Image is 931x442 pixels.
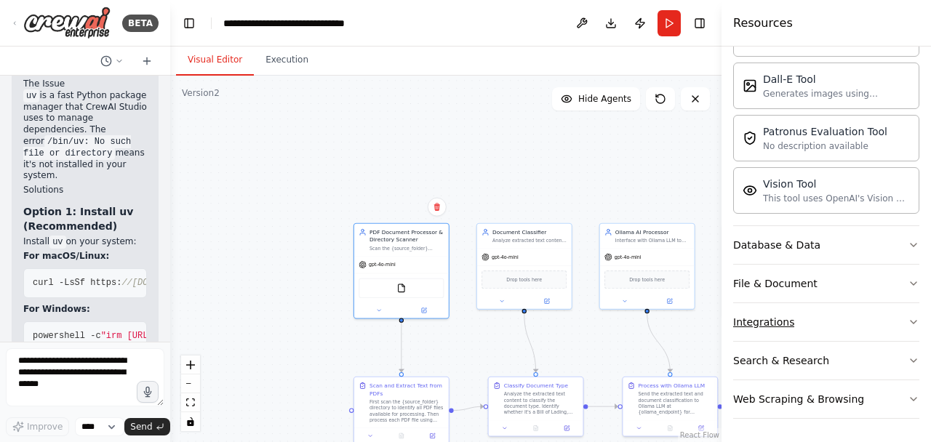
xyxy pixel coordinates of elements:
span: gpt-4o-mini [369,262,396,268]
div: Ollama AI Processor [615,228,690,236]
g: Edge from 323aa5be-374d-43e2-8d40-e1f58854d861 to 442cb3bf-7610-467a-b4fc-ac3fbc4bdbcc [398,323,406,372]
strong: For macOS/Linux: [23,251,109,261]
div: Process with Ollama LLM [639,382,706,390]
button: zoom in [181,355,200,374]
div: Generates images using OpenAI's Dall-E model. [763,88,910,100]
button: No output available [654,424,687,433]
a: React Flow attribution [680,431,719,439]
div: Scan the {source_folder} directory for PDF files, process each PDF using OCR techniques to extrac... [369,245,444,251]
div: Classify Document TypeAnalyze the extracted text content to classify the document type. Identify ... [488,377,584,437]
span: Send [130,421,152,433]
div: Scan and Extract Text from PDFs [369,382,444,397]
button: Open in side panel [419,431,445,441]
button: Execution [254,45,320,76]
button: Web Scraping & Browsing [733,380,919,418]
div: Patronus Evaluation Tool [763,124,887,139]
g: Edge from a84877c2-cf83-4d9c-8819-94e26d474b60 to cdf55e7c-1ada-4765-af26-1f2c474efbd5 [588,403,618,411]
button: Send [124,418,169,435]
div: Process with Ollama LLMSend the extracted text and document classification to Ollama LLM at {olla... [622,377,718,437]
div: Analyze extracted text content and accurately classify documents into types: Bill of Lading, Invo... [492,238,567,244]
div: Document ClassifierAnalyze extracted text content and accurately classify documents into types: B... [476,223,572,310]
span: Improve [27,421,63,433]
div: File & Document [733,276,818,291]
button: Delete node [428,198,447,217]
img: Logo [23,7,111,39]
button: Switch to previous chat [95,52,129,70]
div: Classify Document Type [504,382,568,390]
h3: Option 1: Install uv (Recommended) [23,204,147,233]
button: Database & Data [733,226,919,264]
div: Search & Research [733,353,829,368]
button: Visual Editor [176,45,254,76]
button: File & Document [733,265,919,302]
button: Open in side panel [554,424,580,433]
div: Database & Data [733,238,820,252]
g: Edge from cf29375a-2d8e-4cf9-a8a8-c759871665ca to a84877c2-cf83-4d9c-8819-94e26d474b60 [520,313,539,372]
nav: breadcrumb [223,16,387,31]
button: Start a new chat [135,52,159,70]
code: uv [49,236,65,249]
div: No description available [763,140,887,152]
button: Hide Agents [552,87,640,110]
strong: For Windows: [23,304,90,314]
div: First scan the {source_folder} directory to identify all PDF files available for processing. Then... [369,398,444,423]
span: Hide Agents [578,93,631,105]
button: toggle interactivity [181,412,200,431]
span: Drop tools here [506,276,542,284]
p: is a fast Python package manager that CrewAI Studio uses to manage dependencies. The error means ... [23,90,147,182]
h2: Solutions [23,185,147,196]
div: PDF Document Processor & Directory ScannerScan the {source_folder} directory for PDF files, proce... [353,223,449,319]
button: Integrations [733,303,919,341]
h4: Resources [733,15,793,32]
button: Open in side panel [688,424,714,433]
div: BETA [122,15,159,32]
div: Version 2 [182,87,220,99]
img: VisionTool [743,183,757,198]
button: No output available [519,424,552,433]
button: No output available [385,431,418,441]
div: Vision Tool [763,177,910,191]
div: React Flow controls [181,355,200,431]
div: Send the extracted text and document classification to Ollama LLM at {ollama_endpoint} for intell... [639,391,713,416]
button: Search & Research [733,342,919,379]
div: Interface with Ollama LLM to intelligently process extracted text and generate structured data ex... [615,238,690,244]
button: Click to speak your automation idea [137,381,159,403]
button: Improve [6,417,69,436]
span: gpt-4o-mini [615,254,642,260]
div: Analyze the extracted text content to classify the document type. Identify whether it's a Bill of... [504,391,578,416]
div: Document Classifier [492,228,567,236]
img: PatronusEvalTool [743,131,757,145]
div: Ollama AI ProcessorInterface with Ollama LLM to intelligently process extracted text and generate... [599,223,695,310]
button: Open in side panel [402,306,446,316]
img: DallETool [743,79,757,93]
span: Drop tools here [629,276,665,284]
g: Edge from 49688f88-61d0-4d39-b781-4a7aa2ad605d to cdf55e7c-1ada-4765-af26-1f2c474efbd5 [643,313,674,372]
p: Install on your system: [23,236,147,248]
div: Integrations [733,315,794,329]
button: fit view [181,393,200,412]
button: Hide left sidebar [179,13,199,33]
code: /bin/uv: No such file or directory [23,135,131,160]
h2: The Issue [23,79,147,90]
button: zoom out [181,374,200,393]
span: curl -LsSf https: [33,278,121,288]
span: gpt-4o-mini [492,254,519,260]
div: Web Scraping & Browsing [733,392,864,406]
code: uv [23,89,39,103]
button: Open in side panel [525,297,569,306]
button: Open in side panel [648,297,692,306]
button: Hide right sidebar [690,13,710,33]
div: PDF Document Processor & Directory Scanner [369,228,444,244]
div: Dall-E Tool [763,72,910,87]
img: FileReadTool [397,284,407,293]
g: Edge from 442cb3bf-7610-467a-b4fc-ac3fbc4bdbcc to a84877c2-cf83-4d9c-8819-94e26d474b60 [454,403,484,414]
span: //[DOMAIN_NAME][URL][DOMAIN_NAME] | sh [121,278,321,288]
span: "irm [URL][DOMAIN_NAME][DOMAIN_NAME] | iex" [101,331,327,341]
div: This tool uses OpenAI's Vision API to describe the contents of an image. [763,193,910,204]
span: powershell -c [33,331,101,341]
